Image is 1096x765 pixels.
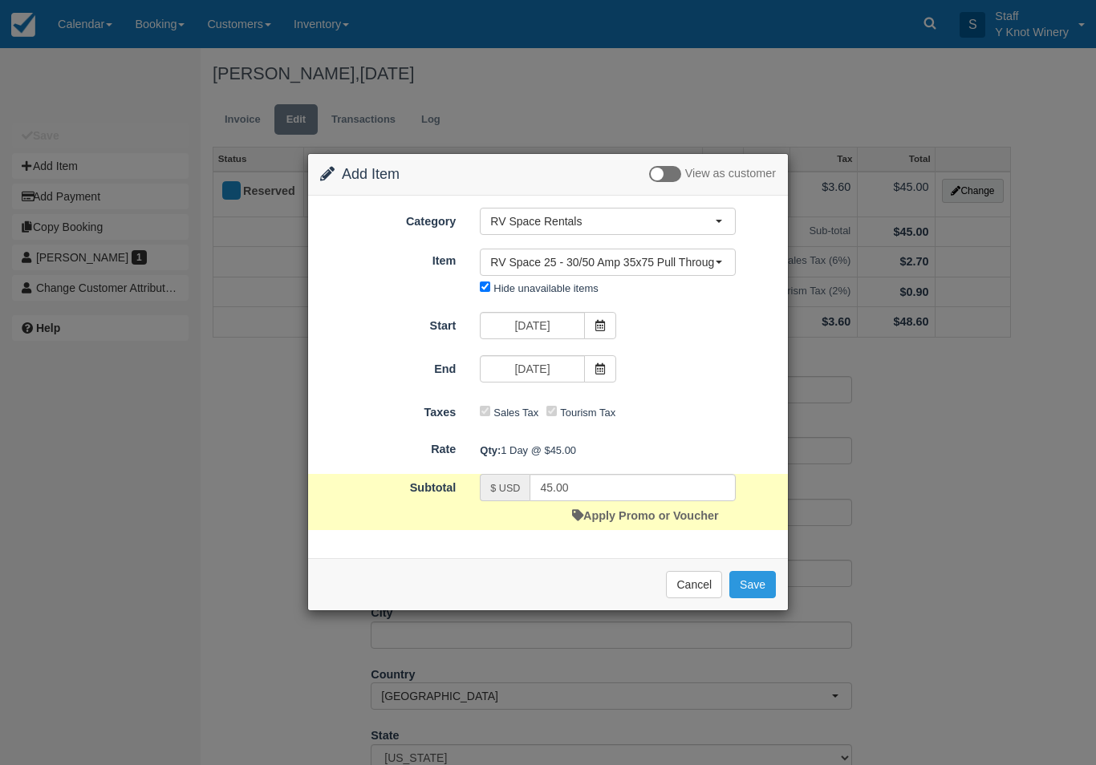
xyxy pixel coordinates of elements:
button: Cancel [666,571,722,598]
label: Sales Tax [493,407,538,419]
label: Tourism Tax [560,407,615,419]
label: Taxes [308,399,468,421]
small: $ USD [490,483,520,494]
label: Subtotal [308,474,468,496]
label: Rate [308,435,468,458]
span: Add Item [342,166,400,182]
span: RV Space 25 - 30/50 Amp 35x75 Pull Through [490,254,715,270]
label: Item [308,247,468,269]
button: RV Space 25 - 30/50 Amp 35x75 Pull Through [480,249,736,276]
span: View as customer [685,168,776,180]
label: End [308,355,468,378]
strong: Qty [480,444,501,456]
label: Category [308,208,468,230]
div: 1 Day @ $45.00 [468,437,788,463]
label: Hide unavailable items [493,282,598,294]
a: Apply Promo or Voucher [572,509,718,522]
label: Start [308,312,468,334]
button: Save [729,571,776,598]
span: RV Space Rentals [490,213,715,229]
button: RV Space Rentals [480,208,736,235]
